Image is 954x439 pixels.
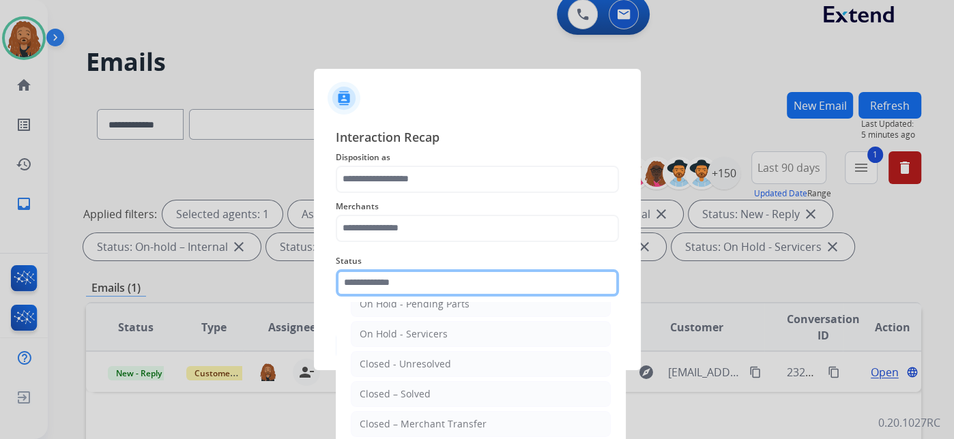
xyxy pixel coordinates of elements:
span: Status [336,253,619,269]
span: Merchants [336,198,619,215]
span: Interaction Recap [336,127,619,149]
img: contactIcon [328,82,360,115]
div: Closed – Merchant Transfer [360,417,487,431]
span: Disposition as [336,149,619,166]
p: 0.20.1027RC [878,414,940,431]
div: Closed – Solved [360,387,431,401]
div: On Hold - Pending Parts [360,297,469,311]
div: On Hold - Servicers [360,327,448,341]
div: Closed - Unresolved [360,357,451,371]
